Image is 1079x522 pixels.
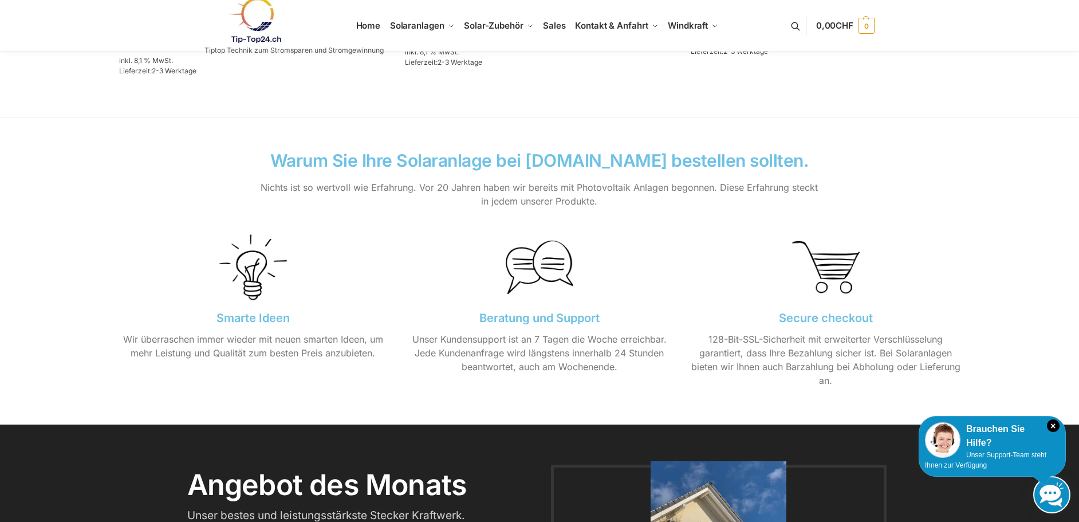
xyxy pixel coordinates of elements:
p: 128-Bit-SSL-Sicherheit mit erweiterter Verschlüsselung garantiert, dass Ihre Bezahlung sicher ist... [691,332,960,387]
img: Home 14 [219,234,286,301]
span: 2-3 Werktage [152,66,196,75]
span: 0,00 [816,20,853,31]
p: Tiptop Technik zum Stromsparen und Stromgewinnung [204,47,384,54]
span: Solar-Zubehör [464,20,523,31]
h3: Secure checkout [691,312,960,324]
span: Lieferzeit: [691,47,768,56]
img: Home 15 [506,234,573,301]
h2: Warum Sie Ihre Solaranlage bei [DOMAIN_NAME] bestellen sollten. [259,152,820,169]
p: Nichts ist so wertvoll wie Erfahrung. Vor 20 Jahren haben wir bereits mit Photovoltaik Anlagen be... [259,180,820,208]
span: 0 [859,18,875,34]
span: CHF [836,20,853,31]
span: Sales [543,20,566,31]
span: 2-3 Werktage [723,47,768,56]
span: Lieferzeit: [119,66,196,75]
span: Lieferzeit: [405,58,482,66]
a: 0,00CHF 0 [816,9,875,43]
span: Unser Support-Team steht Ihnen zur Verfügung [925,451,1046,469]
span: Solaranlagen [390,20,444,31]
p: inkl. 8,1 % MwSt. [119,56,388,66]
h3: Smarte Ideen [119,312,388,324]
h3: Beratung und Support [405,312,674,324]
img: Customer service [925,422,960,458]
div: Brauchen Sie Hilfe? [925,422,1060,450]
span: Kontakt & Anfahrt [575,20,648,31]
p: inkl. 8,1 % MwSt. [405,47,674,57]
img: Home 16 [792,234,859,301]
h2: Angebot des Monats [187,470,534,499]
span: Windkraft [668,20,708,31]
span: 2-3 Werktage [438,58,482,66]
p: Unser Kundensupport ist an 7 Tagen die Woche erreichbar. Jede Kundenanfrage wird längstens innerh... [405,332,674,374]
i: Schließen [1047,419,1060,432]
p: Wir überraschen immer wieder mit neuen smarten Ideen, um mehr Leistung und Qualität zum besten Pr... [119,332,388,360]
